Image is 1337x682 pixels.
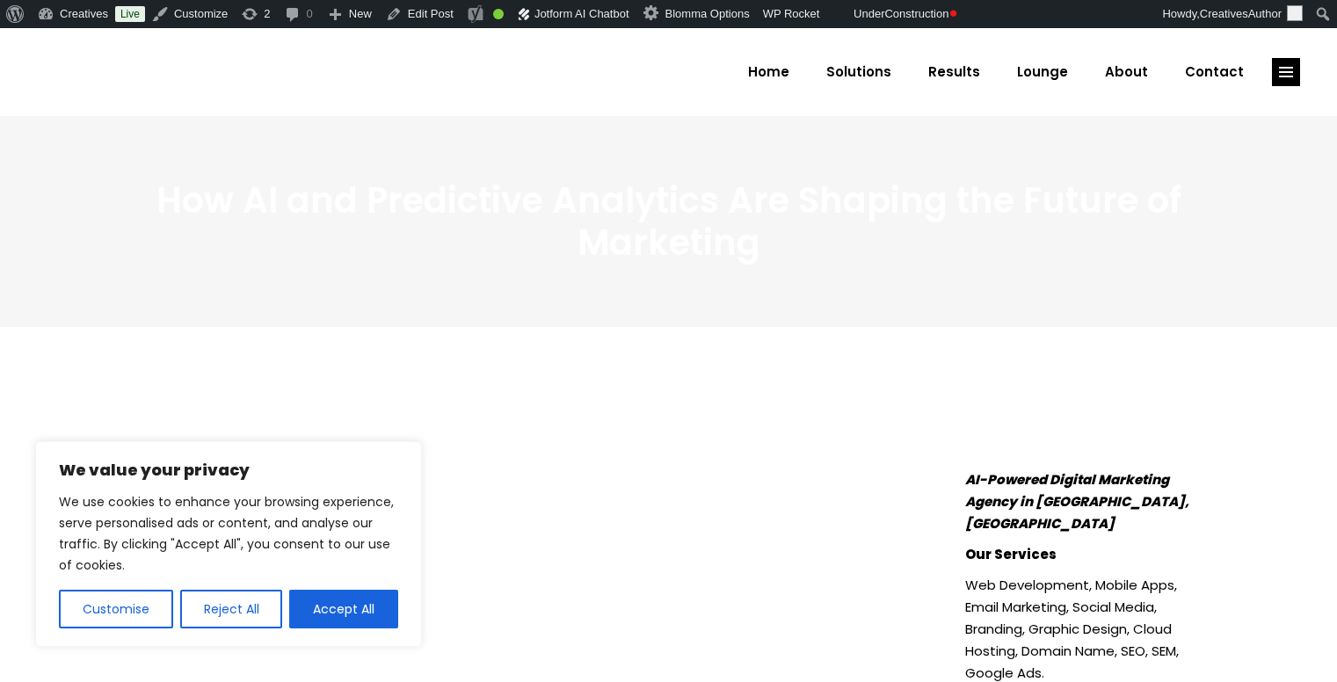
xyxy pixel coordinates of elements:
[965,470,1189,533] em: AI-Powered Digital Marketing Agency in [GEOGRAPHIC_DATA], [GEOGRAPHIC_DATA]
[1287,5,1303,21] img: Creatives | How AI and Predictive Analytics Are Shaping the Future of Marketing
[965,388,1196,460] img: Creatives | How AI and Predictive Analytics Are Shaping the Future of Marketing
[289,590,398,628] button: Accept All
[808,49,910,95] a: Solutions
[115,6,145,22] a: Live
[35,441,422,647] div: We value your privacy
[999,49,1086,95] a: Lounge
[59,491,398,576] p: We use cookies to enhance your browsing experience, serve personalised ads or content, and analys...
[59,460,398,481] p: We value your privacy
[59,590,173,628] button: Customise
[928,49,980,95] span: Results
[493,9,504,19] div: Good
[1185,49,1244,95] span: Contact
[965,545,1057,563] strong: Our Services
[1017,49,1068,95] span: Lounge
[180,590,283,628] button: Reject All
[748,49,789,95] span: Home
[730,49,808,95] a: Home
[826,49,891,95] span: Solutions
[1086,49,1166,95] a: About
[142,179,1196,264] h3: How AI and Predictive Analytics Are Shaping the Future of Marketing
[1166,49,1262,95] a: Contact
[37,45,214,99] img: Creatives
[1105,49,1148,95] span: About
[832,6,850,21] img: Creatives | How AI and Predictive Analytics Are Shaping the Future of Marketing
[910,49,999,95] a: Results
[1272,58,1300,86] a: link
[1200,7,1282,20] span: CreativesAuthor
